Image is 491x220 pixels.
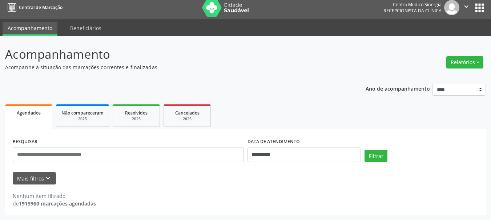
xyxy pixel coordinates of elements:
div: 2025 [169,116,205,122]
a: Central de Marcação [5,1,63,13]
button: Filtrar [365,150,387,162]
button: Relatórios [446,56,483,69]
a: Beneficiários [65,22,106,34]
span: Agendados [17,110,41,116]
i:  [462,3,470,11]
p: Acompanhamento [5,45,342,63]
i: keyboard_arrow_down [44,174,52,182]
span: Central de Marcação [19,4,63,11]
span: Resolvidos [125,110,148,116]
div: de [13,200,96,207]
div: 2025 [118,116,154,122]
p: Ano de acompanhamento [366,84,430,93]
div: Nenhum item filtrado [13,192,96,200]
label: PESQUISAR [13,136,37,148]
div: Centro Medico Sinergia [383,1,442,8]
span: Cancelados [175,110,200,116]
button: apps [473,1,486,14]
p: Acompanhe a situação das marcações correntes e finalizadas [5,63,342,71]
span: Não compareceram [61,110,104,116]
div: 2025 [61,116,104,122]
button: Mais filtroskeyboard_arrow_down [13,172,56,185]
label: DATA DE ATENDIMENTO [247,136,300,148]
span: Recepcionista da clínica [383,8,442,14]
strong: 1913960 marcações agendadas [19,200,96,207]
a: Acompanhamento [3,22,57,36]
